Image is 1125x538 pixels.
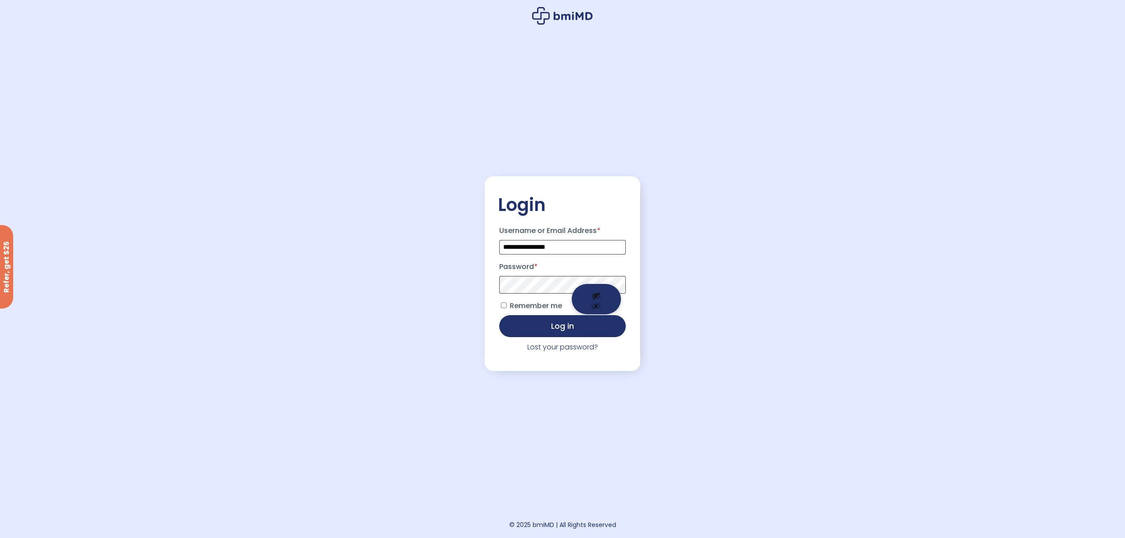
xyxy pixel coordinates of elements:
[498,194,627,216] h2: Login
[510,301,562,311] span: Remember me
[501,302,507,308] input: Remember me
[509,519,616,531] div: © 2025 bmiMD | All Rights Reserved
[499,260,626,274] label: Password
[499,224,626,238] label: Username or Email Address
[499,315,626,337] button: Log in
[572,284,621,314] button: Show password
[527,342,598,352] a: Lost your password?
